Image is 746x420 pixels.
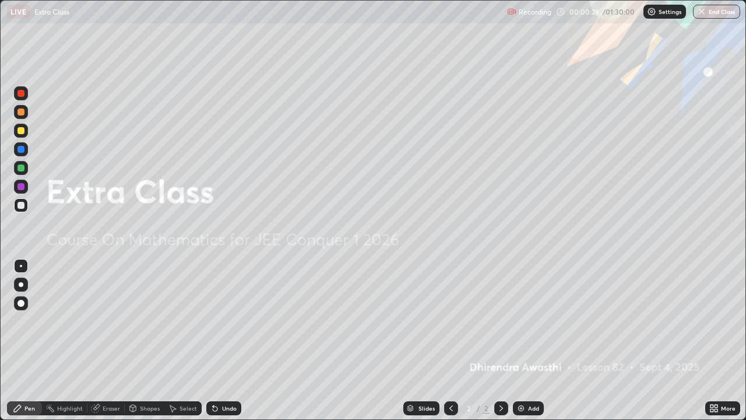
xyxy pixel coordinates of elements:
div: Shapes [140,405,160,411]
div: Pen [24,405,35,411]
div: Slides [418,405,435,411]
div: 2 [463,405,474,412]
div: 2 [483,403,490,414]
img: class-settings-icons [647,7,656,16]
div: Highlight [57,405,83,411]
div: Add [528,405,539,411]
p: LIVE [10,7,26,16]
img: end-class-cross [697,7,706,16]
p: Recording [519,8,551,16]
div: Eraser [103,405,120,411]
div: / [477,405,480,412]
button: End Class [693,5,740,19]
p: Extra Class [34,7,69,16]
div: More [721,405,736,411]
div: Select [180,405,197,411]
div: Undo [222,405,237,411]
img: recording.375f2c34.svg [507,7,516,16]
p: Settings [659,9,681,15]
img: add-slide-button [516,404,526,413]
